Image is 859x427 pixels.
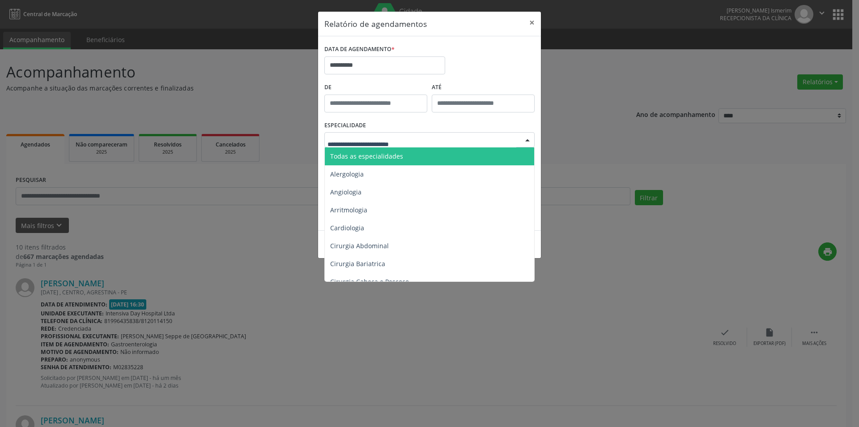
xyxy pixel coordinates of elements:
[330,242,389,250] span: Cirurgia Abdominal
[432,81,535,95] label: ATÉ
[324,18,427,30] h5: Relatório de agendamentos
[330,259,385,268] span: Cirurgia Bariatrica
[330,188,361,196] span: Angiologia
[330,224,364,232] span: Cardiologia
[330,206,367,214] span: Arritmologia
[330,170,364,178] span: Alergologia
[330,277,409,286] span: Cirurgia Cabeça e Pescoço
[324,119,366,133] label: ESPECIALIDADE
[330,152,403,160] span: Todas as especialidades
[523,12,541,34] button: Close
[324,81,427,95] label: De
[324,43,395,56] label: DATA DE AGENDAMENTO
